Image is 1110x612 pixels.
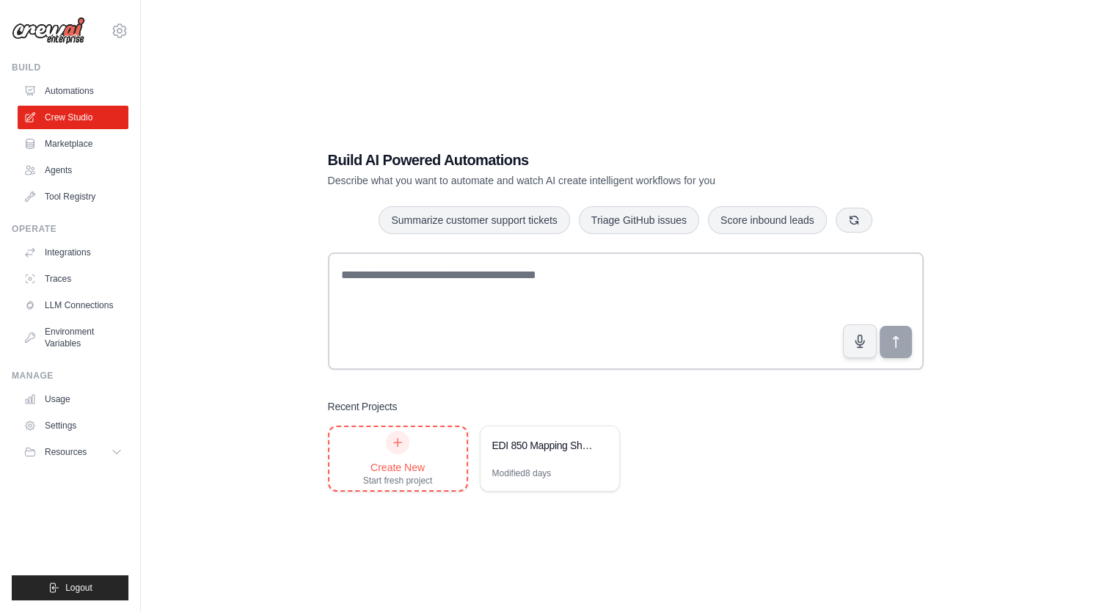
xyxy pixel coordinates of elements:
button: Score inbound leads [708,206,827,234]
button: Resources [18,440,128,464]
div: Create New [363,460,433,475]
a: Settings [18,414,128,437]
p: Describe what you want to automate and watch AI create intelligent workflows for you [328,173,821,188]
a: Traces [18,267,128,291]
a: Usage [18,387,128,411]
span: Logout [65,582,92,594]
div: Operate [12,223,128,235]
iframe: Chat Widget [1037,542,1110,612]
a: Tool Registry [18,185,128,208]
button: Logout [12,575,128,600]
a: LLM Connections [18,294,128,317]
img: Logo [12,17,85,45]
h3: Recent Projects [328,399,398,414]
a: Crew Studio [18,106,128,129]
a: Integrations [18,241,128,264]
button: Summarize customer support tickets [379,206,569,234]
div: Build [12,62,128,73]
h1: Build AI Powered Automations [328,150,821,170]
a: Marketplace [18,132,128,156]
div: Manage [12,370,128,382]
a: Environment Variables [18,320,128,355]
a: Automations [18,79,128,103]
span: Resources [45,446,87,458]
div: Start fresh project [363,475,433,487]
div: EDI 850 Mapping Sheet Creator [492,438,593,453]
div: Modified 8 days [492,467,552,479]
button: Triage GitHub issues [579,206,699,234]
button: Get new suggestions [836,208,872,233]
button: Click to speak your automation idea [843,324,877,358]
a: Agents [18,159,128,182]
